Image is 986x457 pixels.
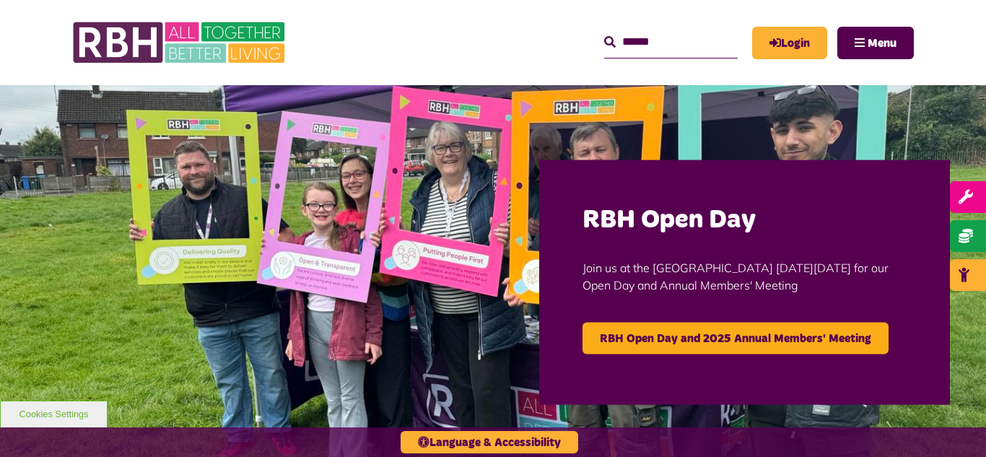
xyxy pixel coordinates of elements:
[837,27,914,59] button: Navigation
[72,14,289,71] img: RBH
[868,38,896,49] span: Menu
[583,237,907,315] p: Join us at the [GEOGRAPHIC_DATA] [DATE][DATE] for our Open Day and Annual Members' Meeting
[752,27,827,59] a: MyRBH
[583,203,907,237] h2: RBH Open Day
[401,431,578,453] button: Language & Accessibility
[583,322,889,354] a: RBH Open Day and 2025 Annual Members' Meeting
